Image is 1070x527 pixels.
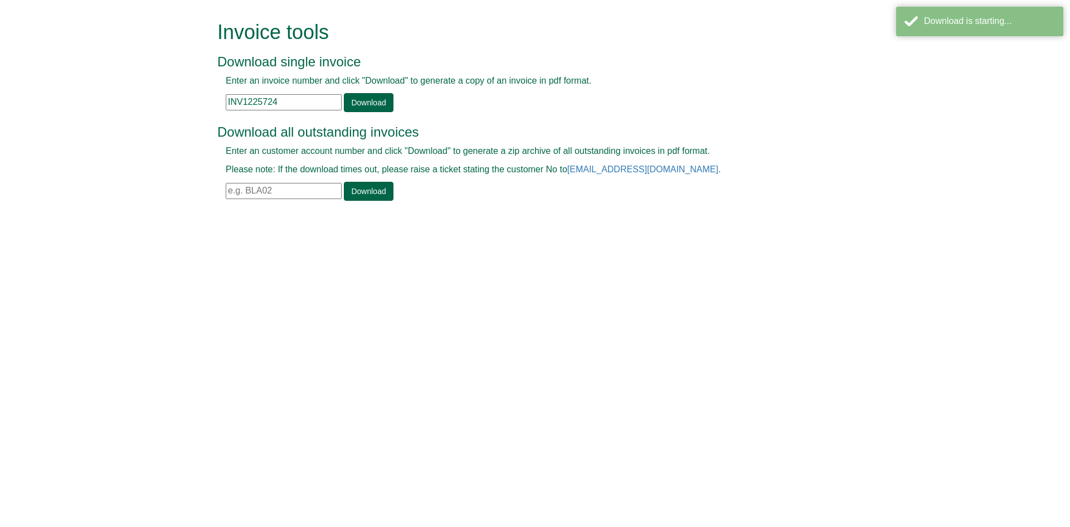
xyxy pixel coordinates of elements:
a: Download [344,93,393,112]
h1: Invoice tools [217,21,828,43]
h3: Download single invoice [217,55,828,69]
h3: Download all outstanding invoices [217,125,828,139]
p: Please note: If the download times out, please raise a ticket stating the customer No to . [226,163,819,176]
p: Enter an customer account number and click "Download" to generate a zip archive of all outstandin... [226,145,819,158]
a: Download [344,182,393,201]
input: e.g. BLA02 [226,183,342,199]
input: e.g. INV1234 [226,94,342,110]
div: Download is starting... [924,15,1055,28]
p: Enter an invoice number and click "Download" to generate a copy of an invoice in pdf format. [226,75,819,88]
a: [EMAIL_ADDRESS][DOMAIN_NAME] [567,165,718,174]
